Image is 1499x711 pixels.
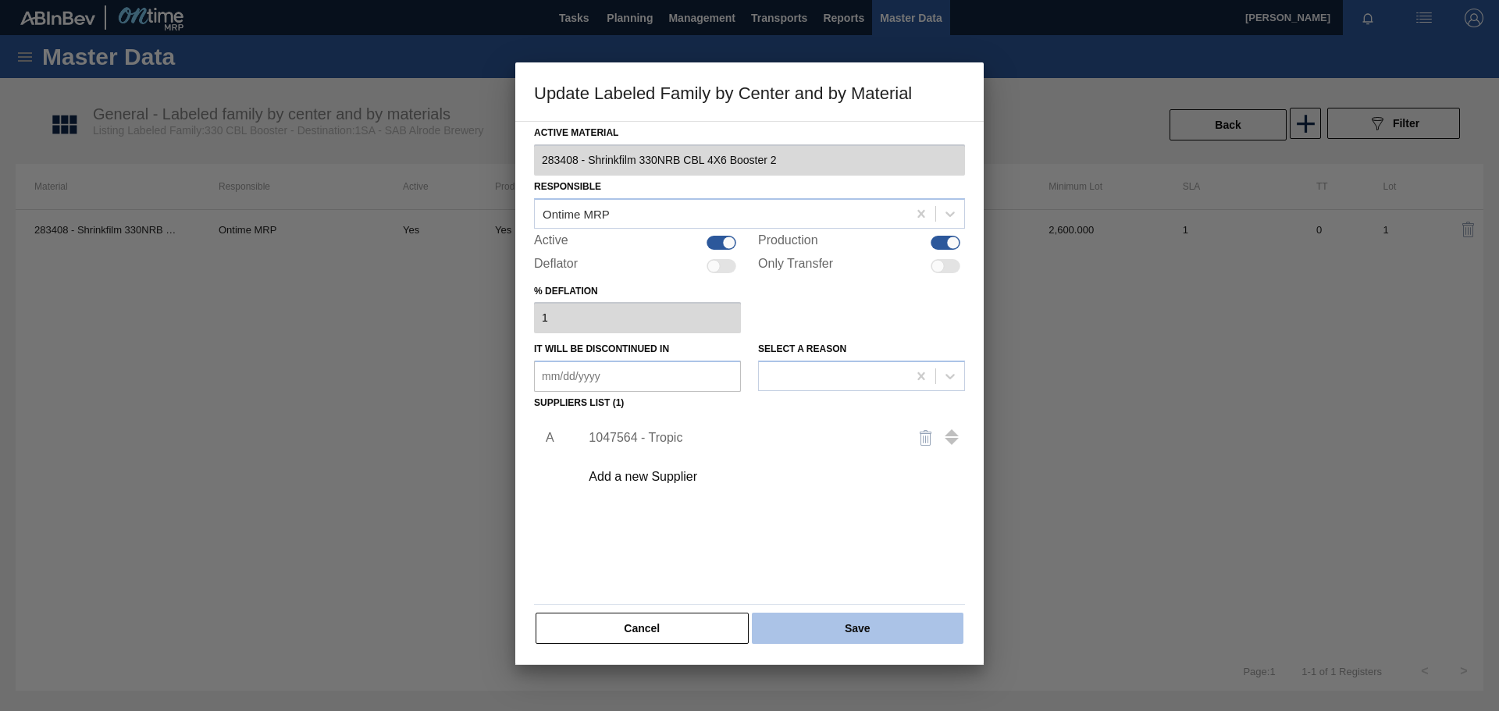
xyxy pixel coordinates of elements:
[536,613,749,644] button: Cancel
[752,613,963,644] button: Save
[534,122,965,144] label: Active Material
[589,470,895,484] div: Add a new Supplier
[758,233,818,252] label: Production
[543,207,610,220] div: Ontime MRP
[534,361,741,392] input: mm/dd/yyyy
[534,257,578,276] label: Deflator
[534,181,601,192] label: Responsible
[534,343,669,354] label: It will be discontinued in
[758,257,833,276] label: Only Transfer
[758,343,846,354] label: Select a reason
[534,418,558,457] li: A
[534,280,741,303] label: % deflation
[917,428,935,447] img: delete-icon
[907,419,945,457] button: delete-icon
[534,397,624,408] label: Suppliers list (1)
[515,62,984,122] h3: Update Labeled Family by Center and by Material
[534,233,568,252] label: Active
[589,431,895,445] div: 1047564 - Tropic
